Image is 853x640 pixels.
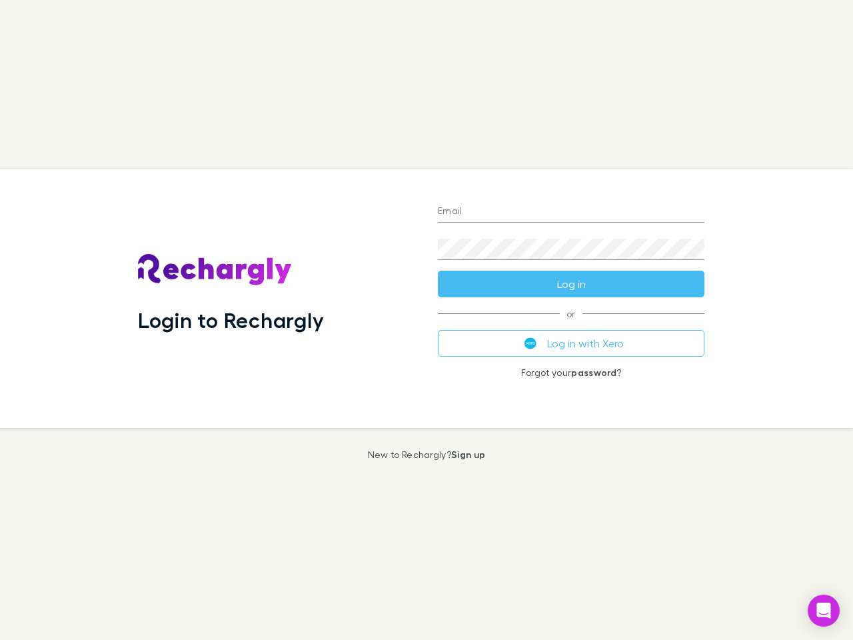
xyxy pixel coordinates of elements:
img: Xero's logo [524,337,536,349]
p: Forgot your ? [438,367,704,378]
button: Log in with Xero [438,330,704,357]
button: Log in [438,271,704,297]
a: password [571,367,616,378]
img: Rechargly's Logo [138,254,293,286]
div: Open Intercom Messenger [808,595,840,627]
p: New to Rechargly? [368,449,486,460]
a: Sign up [451,449,485,460]
h1: Login to Rechargly [138,307,324,333]
span: or [438,313,704,314]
